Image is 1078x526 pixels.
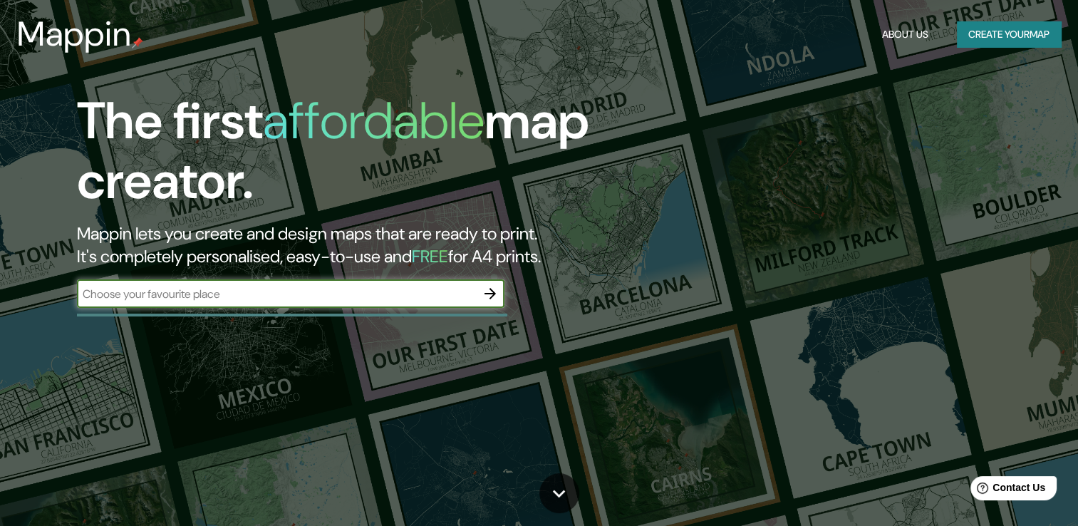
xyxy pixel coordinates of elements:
[957,21,1061,48] button: Create yourmap
[132,37,143,48] img: mappin-pin
[876,21,934,48] button: About Us
[77,91,616,222] h1: The first map creator.
[17,14,132,54] h3: Mappin
[77,286,476,302] input: Choose your favourite place
[263,88,484,154] h1: affordable
[77,222,616,268] h2: Mappin lets you create and design maps that are ready to print. It's completely personalised, eas...
[412,245,448,267] h5: FREE
[951,470,1062,510] iframe: Help widget launcher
